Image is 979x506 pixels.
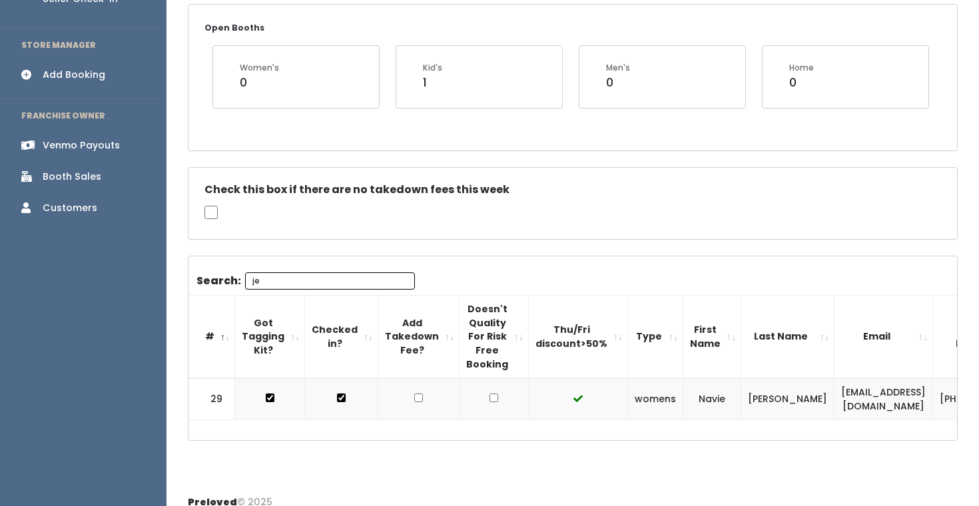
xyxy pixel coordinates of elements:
div: Customers [43,201,97,215]
div: Men's [606,62,630,74]
td: [PERSON_NAME] [741,378,834,420]
th: Type: activate to sort column ascending [628,296,683,378]
td: womens [628,378,683,420]
div: Women's [240,62,279,74]
th: Got Tagging Kit?: activate to sort column ascending [235,296,305,378]
div: 1 [423,74,442,91]
td: [EMAIL_ADDRESS][DOMAIN_NAME] [834,378,933,420]
div: Home [789,62,814,74]
div: 0 [789,74,814,91]
input: Search: [245,272,415,290]
th: Last Name: activate to sort column ascending [741,296,834,378]
small: Open Booths [204,22,264,33]
div: Booth Sales [43,170,101,184]
th: Checked in?: activate to sort column ascending [305,296,378,378]
div: 0 [240,74,279,91]
div: 0 [606,74,630,91]
th: Doesn't Quality For Risk Free Booking : activate to sort column ascending [460,296,529,378]
div: Add Booking [43,68,105,82]
label: Search: [196,272,415,290]
th: First Name: activate to sort column ascending [683,296,741,378]
td: 29 [188,378,235,420]
th: Add Takedown Fee?: activate to sort column ascending [378,296,460,378]
h5: Check this box if there are no takedown fees this week [204,184,941,196]
th: Thu/Fri discount&gt;50%: activate to sort column ascending [529,296,628,378]
td: Navie [683,378,741,420]
th: Email: activate to sort column ascending [834,296,933,378]
div: Venmo Payouts [43,138,120,152]
th: #: activate to sort column descending [188,296,235,378]
div: Kid's [423,62,442,74]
